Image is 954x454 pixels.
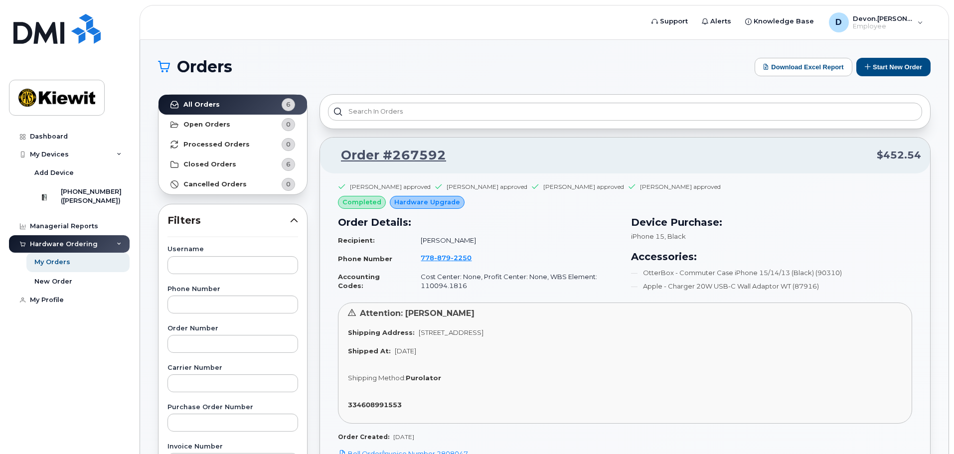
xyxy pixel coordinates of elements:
[167,325,298,332] label: Order Number
[348,401,406,409] a: 334608991553
[328,103,922,121] input: Search in orders
[286,120,291,129] span: 0
[286,179,291,189] span: 0
[350,182,431,191] div: [PERSON_NAME] approved
[447,182,527,191] div: [PERSON_NAME] approved
[664,232,686,240] span: , Black
[421,254,483,262] a: 7788792250
[631,268,912,278] li: OtterBox - Commuter Case iPhone 15/14/13 (Black) (90310)
[286,100,291,109] span: 6
[856,58,931,76] button: Start New Order
[421,254,472,262] span: 778
[338,273,380,290] strong: Accounting Codes:
[911,411,947,447] iframe: Messenger Launcher
[183,101,220,109] strong: All Orders
[167,404,298,411] label: Purchase Order Number
[419,328,483,336] span: [STREET_ADDRESS]
[393,433,414,441] span: [DATE]
[167,444,298,450] label: Invoice Number
[159,154,307,174] a: Closed Orders6
[631,232,664,240] span: iPhone 15
[177,59,232,74] span: Orders
[329,147,446,164] a: Order #267592
[877,148,921,162] span: $452.54
[348,401,402,409] strong: 334608991553
[631,249,912,264] h3: Accessories:
[395,347,416,355] span: [DATE]
[451,254,472,262] span: 2250
[183,141,250,149] strong: Processed Orders
[338,215,619,230] h3: Order Details:
[338,236,375,244] strong: Recipient:
[159,135,307,154] a: Processed Orders0
[406,374,441,382] strong: Purolator
[394,197,460,207] span: Hardware Upgrade
[183,180,247,188] strong: Cancelled Orders
[348,328,415,336] strong: Shipping Address:
[412,268,619,295] td: Cost Center: None, Profit Center: None, WBS Element: 110094.1816
[286,140,291,149] span: 0
[342,197,381,207] span: completed
[338,433,389,441] strong: Order Created:
[348,347,391,355] strong: Shipped At:
[412,232,619,249] td: [PERSON_NAME]
[183,160,236,168] strong: Closed Orders
[434,254,451,262] span: 879
[640,182,721,191] div: [PERSON_NAME] approved
[360,308,475,318] span: Attention: [PERSON_NAME]
[159,115,307,135] a: Open Orders0
[631,215,912,230] h3: Device Purchase:
[167,246,298,253] label: Username
[755,58,852,76] button: Download Excel Report
[167,286,298,293] label: Phone Number
[348,374,406,382] span: Shipping Method:
[286,159,291,169] span: 6
[543,182,624,191] div: [PERSON_NAME] approved
[159,174,307,194] a: Cancelled Orders0
[167,213,290,228] span: Filters
[159,95,307,115] a: All Orders6
[183,121,230,129] strong: Open Orders
[167,365,298,371] label: Carrier Number
[338,255,392,263] strong: Phone Number
[631,282,912,291] li: Apple - Charger 20W USB-C Wall Adaptor WT (87916)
